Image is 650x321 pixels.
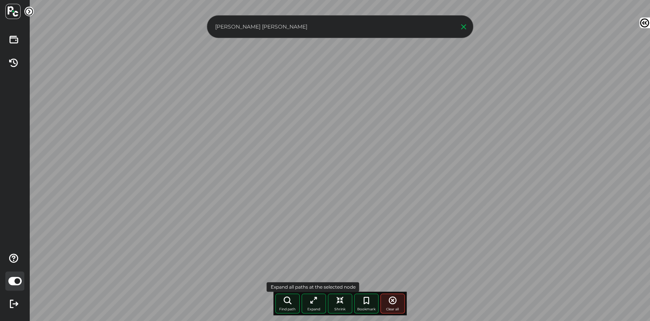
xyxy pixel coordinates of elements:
[386,307,399,311] span: Clear all
[5,4,21,19] img: logo
[279,307,295,311] span: Find path
[213,21,452,32] input: Search for Company, Fund, HNI, Director, Shareholder, etc.
[357,307,375,311] span: Bookmark
[307,307,320,311] span: Expand
[334,307,345,311] span: Shrink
